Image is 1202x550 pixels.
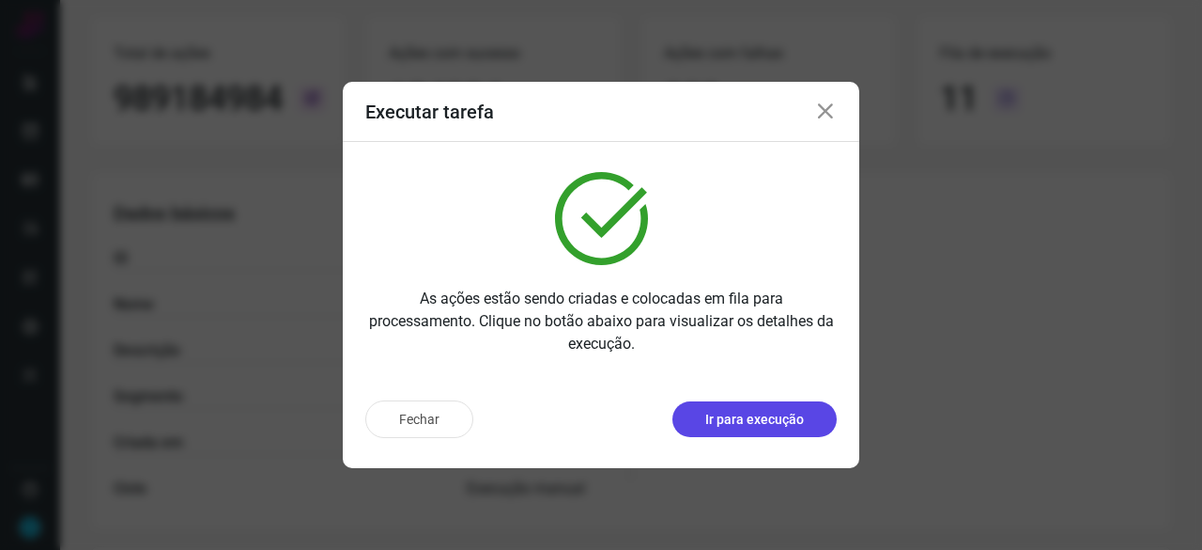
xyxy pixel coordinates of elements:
[705,410,804,430] p: Ir para execução
[672,401,837,437] button: Ir para execução
[365,401,473,438] button: Fechar
[365,288,837,355] p: As ações estão sendo criadas e colocadas em fila para processamento. Clique no botão abaixo para ...
[365,101,494,123] h3: Executar tarefa
[555,172,648,265] img: verified.svg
